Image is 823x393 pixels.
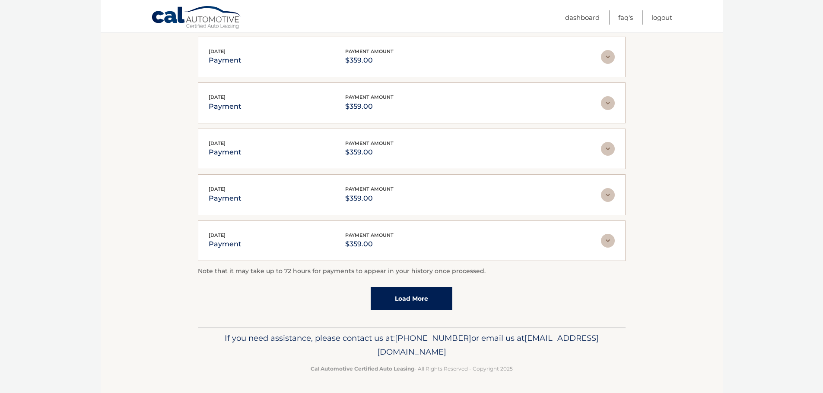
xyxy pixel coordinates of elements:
strong: Cal Automotive Certified Auto Leasing [311,365,414,372]
img: accordion-rest.svg [601,234,615,248]
p: $359.00 [345,54,394,66]
a: Load More [371,287,452,310]
span: payment amount [345,186,394,192]
span: [DATE] [209,232,226,238]
a: Cal Automotive [151,6,242,31]
span: [PHONE_NUMBER] [395,333,471,343]
p: $359.00 [345,238,394,250]
span: [DATE] [209,186,226,192]
span: payment amount [345,94,394,100]
img: accordion-rest.svg [601,142,615,156]
span: [DATE] [209,94,226,100]
p: payment [209,54,241,66]
span: payment amount [345,140,394,146]
p: - All Rights Reserved - Copyright 2025 [203,364,620,373]
a: Dashboard [565,10,600,25]
a: FAQ's [618,10,633,25]
span: [EMAIL_ADDRESS][DOMAIN_NAME] [377,333,599,357]
span: [DATE] [209,140,226,146]
a: Logout [651,10,672,25]
p: $359.00 [345,101,394,113]
p: payment [209,146,241,158]
p: If you need assistance, please contact us at: or email us at [203,331,620,359]
p: $359.00 [345,192,394,204]
img: accordion-rest.svg [601,188,615,202]
img: accordion-rest.svg [601,96,615,110]
p: payment [209,101,241,113]
img: accordion-rest.svg [601,50,615,64]
span: [DATE] [209,48,226,54]
span: payment amount [345,48,394,54]
p: Note that it may take up to 72 hours for payments to appear in your history once processed. [198,266,626,277]
span: payment amount [345,232,394,238]
p: payment [209,238,241,250]
p: payment [209,192,241,204]
p: $359.00 [345,146,394,158]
